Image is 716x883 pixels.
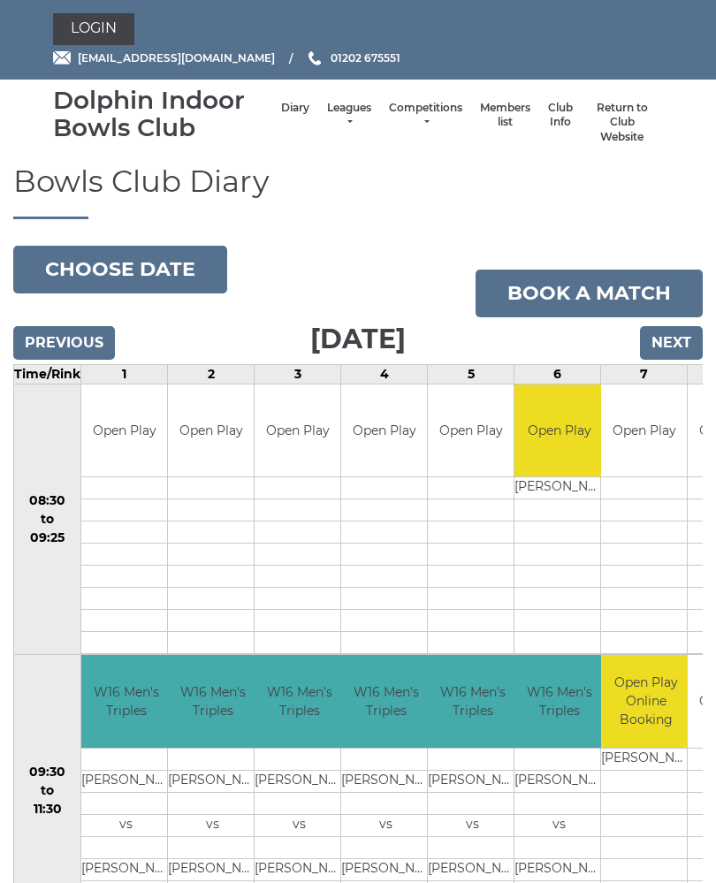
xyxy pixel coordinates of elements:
button: Choose date [13,246,227,293]
td: [PERSON_NAME] [428,858,517,880]
td: Open Play Online Booking [601,655,690,748]
td: Open Play [255,384,340,477]
td: 4 [341,364,428,384]
td: [PERSON_NAME] [255,858,344,880]
td: Open Play [81,384,167,477]
div: Dolphin Indoor Bowls Club [53,87,272,141]
td: 08:30 to 09:25 [14,384,81,655]
td: Time/Rink [14,364,81,384]
td: 2 [168,364,255,384]
td: W16 Men's Triples [81,655,171,748]
span: [EMAIL_ADDRESS][DOMAIN_NAME] [78,51,275,65]
a: Email [EMAIL_ADDRESS][DOMAIN_NAME] [53,49,275,66]
td: vs [81,814,171,836]
input: Next [640,326,703,360]
a: Members list [480,101,530,130]
td: Open Play [428,384,514,477]
td: W16 Men's Triples [168,655,257,748]
td: Open Play [514,384,604,477]
a: Club Info [548,101,573,130]
img: Phone us [308,51,321,65]
td: [PERSON_NAME] [81,770,171,792]
td: [PERSON_NAME] [341,858,430,880]
td: 5 [428,364,514,384]
td: [PERSON_NAME] [514,477,604,499]
td: 7 [601,364,688,384]
td: Open Play [341,384,427,477]
td: 3 [255,364,341,384]
a: Phone us 01202 675551 [306,49,400,66]
a: Leagues [327,101,371,130]
td: [PERSON_NAME] [514,858,604,880]
h1: Bowls Club Diary [13,165,703,218]
td: W16 Men's Triples [255,655,344,748]
a: Competitions [389,101,462,130]
td: [PERSON_NAME] [428,770,517,792]
td: [PERSON_NAME] [255,770,344,792]
a: Login [53,13,134,45]
td: W16 Men's Triples [428,655,517,748]
td: vs [514,814,604,836]
td: vs [168,814,257,836]
td: W16 Men's Triples [341,655,430,748]
td: [PERSON_NAME] [168,770,257,792]
td: Open Play [601,384,687,477]
td: vs [255,814,344,836]
a: Book a match [476,270,703,317]
input: Previous [13,326,115,360]
td: [PERSON_NAME] [81,858,171,880]
td: Open Play [168,384,254,477]
td: [PERSON_NAME] [168,858,257,880]
img: Email [53,51,71,65]
td: [PERSON_NAME] [601,748,690,770]
td: W16 Men's Triples [514,655,604,748]
td: 1 [81,364,168,384]
td: vs [341,814,430,836]
td: vs [428,814,517,836]
a: Return to Club Website [590,101,654,145]
a: Diary [281,101,309,116]
td: [PERSON_NAME] [514,770,604,792]
span: 01202 675551 [331,51,400,65]
td: 6 [514,364,601,384]
td: [PERSON_NAME] [341,770,430,792]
